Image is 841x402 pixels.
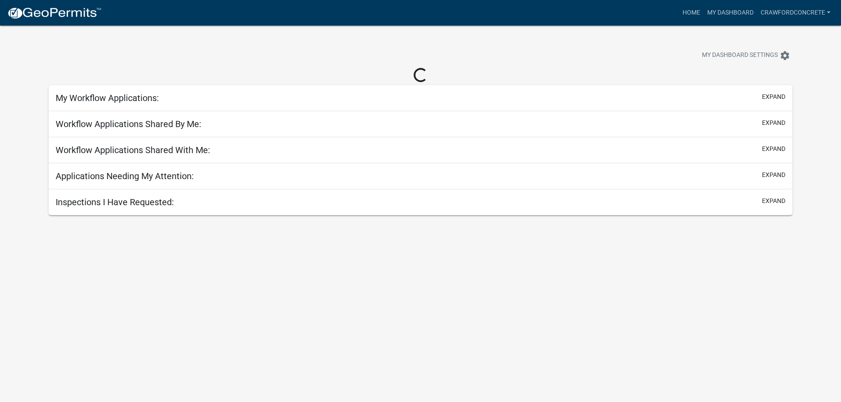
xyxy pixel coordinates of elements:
[762,92,785,101] button: expand
[704,4,757,21] a: My Dashboard
[762,144,785,154] button: expand
[56,119,201,129] h5: Workflow Applications Shared By Me:
[757,4,834,21] a: CrawfordConcrete
[695,47,797,64] button: My Dashboard Settingssettings
[679,4,704,21] a: Home
[762,118,785,128] button: expand
[780,50,790,61] i: settings
[56,197,174,207] h5: Inspections I Have Requested:
[762,196,785,206] button: expand
[702,50,778,61] span: My Dashboard Settings
[56,93,159,103] h5: My Workflow Applications:
[762,170,785,180] button: expand
[56,145,210,155] h5: Workflow Applications Shared With Me:
[56,171,194,181] h5: Applications Needing My Attention:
